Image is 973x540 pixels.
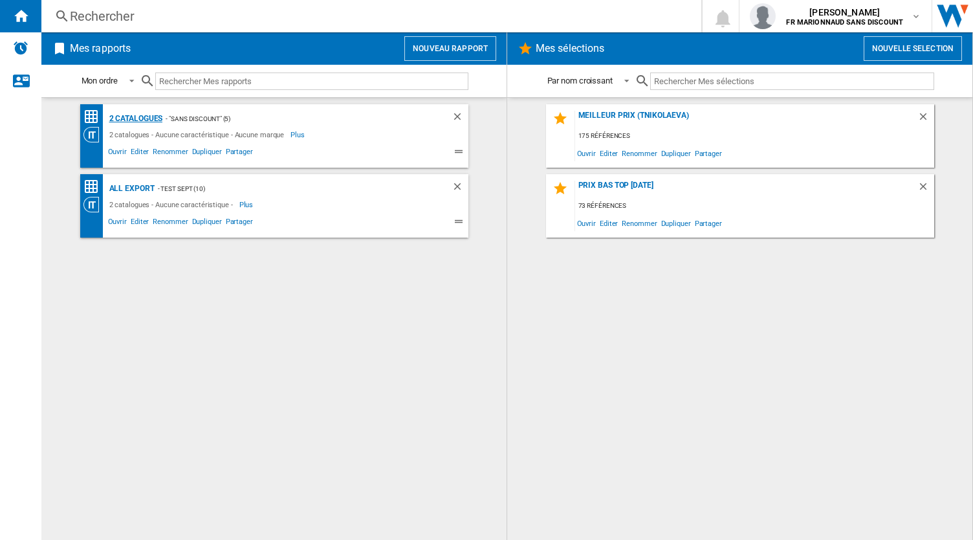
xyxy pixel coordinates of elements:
[106,111,163,127] div: 2 catalogues
[452,181,468,197] div: Supprimer
[151,216,190,231] span: Renommer
[620,144,659,162] span: Renommer
[13,40,28,56] img: alerts-logo.svg
[239,197,256,212] span: Plus
[129,146,151,161] span: Editer
[575,181,917,198] div: prix bas top [DATE]
[786,6,903,19] span: [PERSON_NAME]
[106,216,129,231] span: Ouvrir
[224,216,255,231] span: Partager
[917,181,934,198] div: Supprimer
[106,197,239,212] div: 2 catalogues - Aucune caractéristique -
[575,111,917,128] div: Meilleur Prix (tnikolaeva)
[404,36,496,61] button: Nouveau rapport
[452,111,468,127] div: Supprimer
[162,111,425,127] div: - "SANS DISCOUNT" (5)
[224,146,255,161] span: Partager
[575,128,934,144] div: 175 références
[575,214,598,232] span: Ouvrir
[693,144,724,162] span: Partager
[598,144,620,162] span: Editer
[650,73,934,90] input: Rechercher Mes sélections
[106,181,155,197] div: all export
[659,144,693,162] span: Dupliquer
[290,127,307,142] span: Plus
[533,36,607,61] h2: Mes sélections
[190,146,224,161] span: Dupliquer
[598,214,620,232] span: Editer
[693,214,724,232] span: Partager
[83,109,106,125] div: Matrice des prix
[575,198,934,214] div: 73 références
[786,18,903,27] b: FR MARIONNAUD SANS DISCOUNT
[659,214,693,232] span: Dupliquer
[106,146,129,161] span: Ouvrir
[70,7,668,25] div: Rechercher
[155,73,468,90] input: Rechercher Mes rapports
[190,216,224,231] span: Dupliquer
[917,111,934,128] div: Supprimer
[575,144,598,162] span: Ouvrir
[83,179,106,195] div: Matrice des prix
[83,127,106,142] div: Vision Catégorie
[82,76,118,85] div: Mon ordre
[155,181,426,197] div: - test sept (10)
[129,216,151,231] span: Editer
[151,146,190,161] span: Renommer
[864,36,962,61] button: Nouvelle selection
[547,76,613,85] div: Par nom croissant
[106,127,291,142] div: 2 catalogues - Aucune caractéristique - Aucune marque
[620,214,659,232] span: Renommer
[67,36,133,61] h2: Mes rapports
[83,197,106,212] div: Vision Catégorie
[750,3,776,29] img: profile.jpg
